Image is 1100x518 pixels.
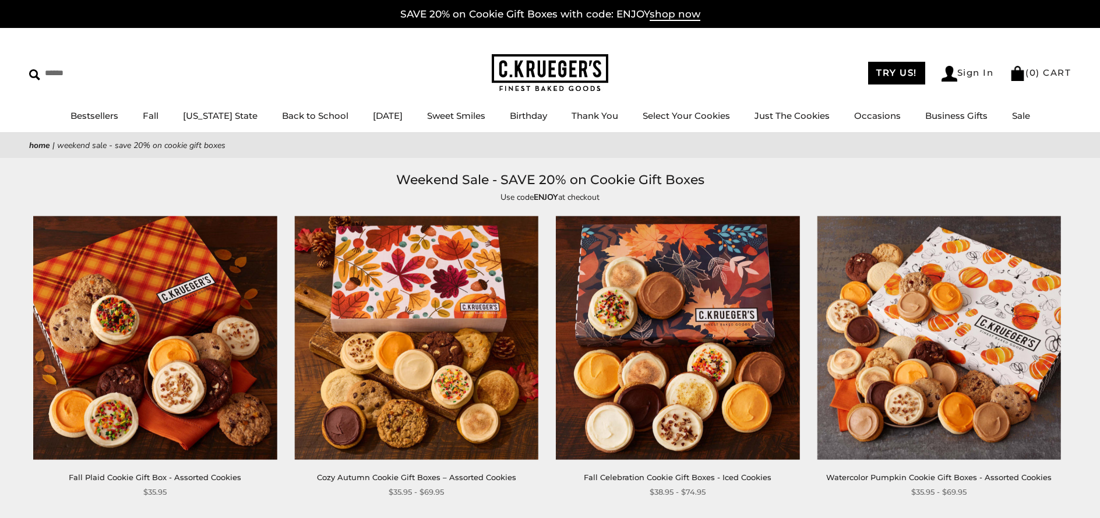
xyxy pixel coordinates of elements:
a: Just The Cookies [755,110,830,121]
a: Fall Celebration Cookie Gift Boxes - Iced Cookies [584,473,771,482]
a: Sale [1012,110,1030,121]
img: Watercolor Pumpkin Cookie Gift Boxes - Assorted Cookies [817,216,1060,460]
span: | [52,140,55,151]
a: Occasions [854,110,901,121]
img: Fall Plaid Cookie Gift Box - Assorted Cookies [33,216,277,460]
span: $38.95 - $74.95 [650,486,706,498]
img: C.KRUEGER'S [492,54,608,92]
a: Birthday [510,110,547,121]
a: TRY US! [868,62,925,84]
span: shop now [650,8,700,21]
a: Fall Plaid Cookie Gift Box - Assorted Cookies [69,473,241,482]
a: Sign In [942,66,994,82]
a: Thank You [572,110,618,121]
a: SAVE 20% on Cookie Gift Boxes with code: ENJOYshop now [400,8,700,21]
h1: Weekend Sale - SAVE 20% on Cookie Gift Boxes [47,170,1053,191]
img: Search [29,69,40,80]
a: [US_STATE] State [183,110,258,121]
input: Search [29,64,168,82]
span: $35.95 - $69.95 [911,486,967,498]
a: Select Your Cookies [643,110,730,121]
nav: breadcrumbs [29,139,1071,152]
a: Business Gifts [925,110,988,121]
span: $35.95 - $69.95 [389,486,444,498]
a: Watercolor Pumpkin Cookie Gift Boxes - Assorted Cookies [826,473,1052,482]
span: $35.95 [143,486,167,498]
a: Fall [143,110,158,121]
img: Bag [1010,66,1025,81]
img: Cozy Autumn Cookie Gift Boxes – Assorted Cookies [295,216,538,460]
img: Fall Celebration Cookie Gift Boxes - Iced Cookies [556,216,799,460]
a: Cozy Autumn Cookie Gift Boxes – Assorted Cookies [317,473,516,482]
a: Sweet Smiles [427,110,485,121]
span: Weekend Sale - SAVE 20% on Cookie Gift Boxes [57,140,225,151]
strong: ENJOY [534,192,558,203]
a: Home [29,140,50,151]
p: Use code at checkout [282,191,818,204]
a: Back to School [282,110,348,121]
a: [DATE] [373,110,403,121]
a: (0) CART [1010,67,1071,78]
span: 0 [1030,67,1036,78]
a: Bestsellers [70,110,118,121]
img: Account [942,66,957,82]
